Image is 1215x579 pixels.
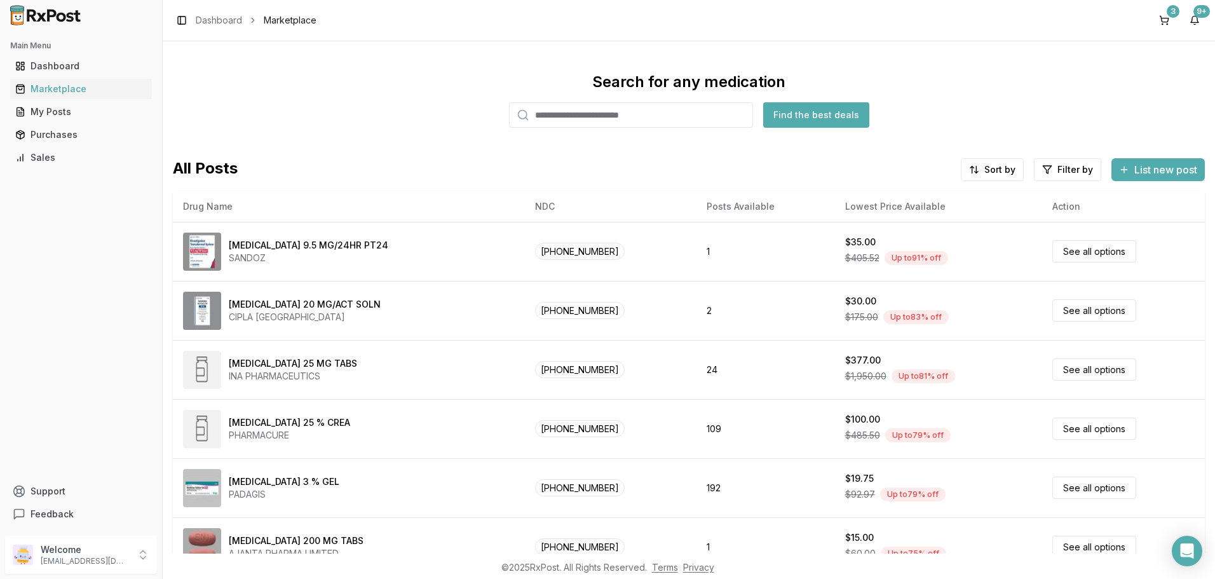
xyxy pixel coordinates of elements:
div: Purchases [15,128,147,141]
span: Filter by [1057,163,1093,176]
div: 3 [1167,5,1179,18]
button: 3 [1154,10,1174,31]
button: Sort by [961,158,1024,181]
div: [MEDICAL_DATA] 25 MG TABS [229,357,357,370]
div: Up to 75 % off [881,547,946,561]
div: PHARMACURE [229,429,350,442]
button: Purchases [5,125,157,145]
a: My Posts [10,100,152,123]
a: Marketplace [10,78,152,100]
img: Diclofenac Sodium 3 % GEL [183,469,221,507]
button: Feedback [5,503,157,526]
div: $19.75 [845,472,874,485]
button: 9+ [1184,10,1205,31]
th: NDC [525,191,696,222]
h2: Main Menu [10,41,152,51]
span: [PHONE_NUMBER] [535,361,625,378]
a: List new post [1111,165,1205,177]
div: [MEDICAL_DATA] 3 % GEL [229,475,339,488]
div: Open Intercom Messenger [1172,536,1202,566]
div: Up to 81 % off [892,369,955,383]
div: AJANTA PHARMA LIMITED [229,547,363,560]
span: [PHONE_NUMBER] [535,420,625,437]
td: 192 [696,458,834,517]
a: Dashboard [10,55,152,78]
div: Up to 79 % off [880,487,946,501]
span: All Posts [173,158,238,181]
span: $1,950.00 [845,370,886,383]
img: RxPost Logo [5,5,86,25]
div: $15.00 [845,531,874,544]
a: Dashboard [196,14,242,27]
a: Privacy [683,562,714,573]
td: 24 [696,340,834,399]
button: Support [5,480,157,503]
button: My Posts [5,102,157,122]
img: SUMAtriptan 20 MG/ACT SOLN [183,292,221,330]
img: Methyl Salicylate 25 % CREA [183,410,221,448]
span: $405.52 [845,252,879,264]
button: Sales [5,147,157,168]
span: Feedback [31,508,74,521]
th: Lowest Price Available [835,191,1042,222]
nav: breadcrumb [196,14,316,27]
th: Action [1042,191,1205,222]
span: List new post [1134,162,1197,177]
p: [EMAIL_ADDRESS][DOMAIN_NAME] [41,556,129,566]
td: 1 [696,222,834,281]
button: Dashboard [5,56,157,76]
img: Rivastigmine 9.5 MG/24HR PT24 [183,233,221,271]
div: Up to 83 % off [883,310,949,324]
span: [PHONE_NUMBER] [535,302,625,319]
span: Marketplace [264,14,316,27]
span: $60.00 [845,547,876,560]
div: Up to 91 % off [885,251,948,265]
a: Sales [10,146,152,169]
div: Dashboard [15,60,147,72]
span: [PHONE_NUMBER] [535,243,625,260]
button: List new post [1111,158,1205,181]
a: See all options [1052,358,1136,381]
a: See all options [1052,418,1136,440]
div: Up to 79 % off [885,428,951,442]
div: [MEDICAL_DATA] 9.5 MG/24HR PT24 [229,239,388,252]
span: [PHONE_NUMBER] [535,479,625,496]
p: Welcome [41,543,129,556]
span: Sort by [984,163,1015,176]
a: See all options [1052,477,1136,499]
div: Marketplace [15,83,147,95]
div: 9+ [1193,5,1210,18]
button: Find the best deals [763,102,869,128]
div: My Posts [15,106,147,118]
a: See all options [1052,536,1136,558]
a: Terms [652,562,678,573]
a: Purchases [10,123,152,146]
div: SANDOZ [229,252,388,264]
td: 1 [696,517,834,576]
span: $485.50 [845,429,880,442]
a: See all options [1052,299,1136,322]
span: $175.00 [845,311,878,324]
div: $35.00 [845,236,876,249]
div: CIPLA [GEOGRAPHIC_DATA] [229,311,381,324]
img: User avatar [13,545,33,565]
div: $377.00 [845,354,881,367]
span: [PHONE_NUMBER] [535,538,625,555]
div: [MEDICAL_DATA] 25 % CREA [229,416,350,429]
span: $92.97 [845,488,875,501]
td: 2 [696,281,834,340]
div: $30.00 [845,295,876,308]
img: Entacapone 200 MG TABS [183,528,221,566]
div: $100.00 [845,413,880,426]
td: 109 [696,399,834,458]
button: Filter by [1034,158,1101,181]
div: PADAGIS [229,488,339,501]
div: INA PHARMACEUTICS [229,370,357,383]
div: Sales [15,151,147,164]
th: Posts Available [696,191,834,222]
th: Drug Name [173,191,525,222]
div: [MEDICAL_DATA] 200 MG TABS [229,535,363,547]
img: Diclofenac Potassium 25 MG TABS [183,351,221,389]
div: [MEDICAL_DATA] 20 MG/ACT SOLN [229,298,381,311]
